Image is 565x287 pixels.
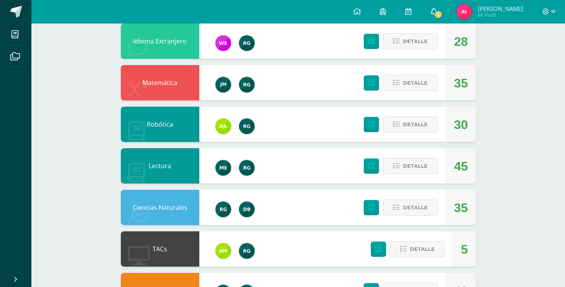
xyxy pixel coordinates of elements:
[478,12,523,18] span: Mi Perfil
[383,33,438,49] button: Detalle
[403,159,428,173] span: Detalle
[215,35,231,51] img: 8c5e9009d7ac1927ca83db190ae0c641.png
[383,75,438,91] button: Detalle
[121,190,199,225] div: Ciencias Naturales
[215,118,231,134] img: 35a337993bdd6a3ef9ef2b9abc5596bd.png
[239,77,255,93] img: 24ef3269677dd7dd963c57b86ff4a022.png
[390,241,445,257] button: Detalle
[239,118,255,134] img: 24ef3269677dd7dd963c57b86ff4a022.png
[215,243,231,259] img: fb2ca82e8de93e60a5b7f1e46d7c79f5.png
[454,190,468,225] div: 35
[410,242,435,256] span: Detalle
[461,232,468,267] div: 5
[454,65,468,101] div: 35
[403,117,428,132] span: Detalle
[215,202,231,217] img: 24ef3269677dd7dd963c57b86ff4a022.png
[239,243,255,259] img: 24ef3269677dd7dd963c57b86ff4a022.png
[121,231,199,267] div: TACs
[403,76,428,90] span: Detalle
[454,107,468,142] div: 30
[403,200,428,215] span: Detalle
[454,24,468,59] div: 28
[239,35,255,51] img: 24ef3269677dd7dd963c57b86ff4a022.png
[215,160,231,176] img: e5319dee200a4f57f0a5ff00aaca67bb.png
[403,34,428,49] span: Detalle
[383,200,438,216] button: Detalle
[215,77,231,93] img: 6bd1f88eaa8f84a993684add4ac8f9ce.png
[121,24,199,59] div: Idioma Extranjero
[121,107,199,142] div: Robótica
[383,116,438,133] button: Detalle
[456,4,472,20] img: 3db52edbe12f26b11aa9c9bba41fa6ee.png
[239,202,255,217] img: 2ce8b78723d74065a2fbc9da14b79a38.png
[383,158,438,174] button: Detalle
[121,65,199,100] div: Matemática
[454,149,468,184] div: 45
[478,5,523,13] span: [PERSON_NAME]
[434,10,443,19] span: 2
[121,148,199,183] div: Lectura
[239,160,255,176] img: 24ef3269677dd7dd963c57b86ff4a022.png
